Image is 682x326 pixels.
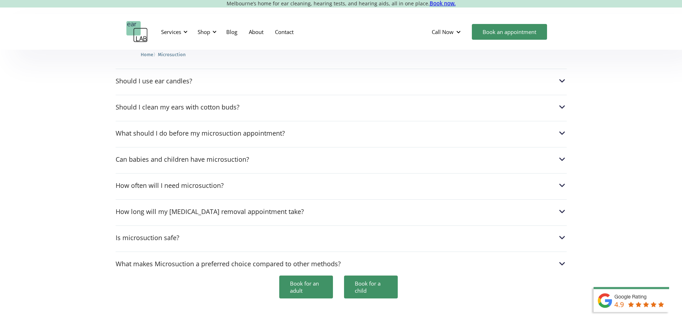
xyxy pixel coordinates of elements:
[116,102,567,112] div: Should I clean my ears with cotton buds?Should I clean my ears with cotton buds?
[557,155,567,164] img: Can babies and children have microsuction?
[557,102,567,112] img: Should I clean my ears with cotton buds?
[557,207,567,216] img: How long will my earwax removal appointment take?
[116,207,567,216] div: How long will my [MEDICAL_DATA] removal appointment take?How long will my earwax removal appointm...
[116,76,567,86] div: Should I use ear candles?Should I use ear candles?
[161,28,181,35] div: Services
[157,21,190,43] div: Services
[116,103,240,111] div: Should I clean my ears with cotton buds?
[193,21,219,43] div: Shop
[426,21,468,43] div: Call Now
[557,128,567,138] img: What should I do before my microsuction appointment?
[279,276,333,298] a: Book for an adult
[116,260,341,267] div: What makes Microsuction a preferred choice compared to other methods?
[116,77,192,84] div: Should I use ear candles?
[158,51,186,58] a: Microsuction
[472,24,547,40] a: Book an appointment
[116,234,179,241] div: Is microsuction safe?
[557,233,567,242] img: Is microsuction safe?
[116,128,567,138] div: What should I do before my microsuction appointment?What should I do before my microsuction appoi...
[141,52,153,57] span: Home
[116,181,567,190] div: How often will I need microsuction?How often will I need microsuction?
[269,21,299,42] a: Contact
[116,259,567,268] div: What makes Microsuction a preferred choice compared to other methods?What makes Microsuction a pr...
[158,52,186,57] span: Microsuction
[198,28,210,35] div: Shop
[116,156,249,163] div: Can babies and children have microsuction?
[432,28,454,35] div: Call Now
[116,233,567,242] div: Is microsuction safe?Is microsuction safe?
[116,182,224,189] div: How often will I need microsuction?
[116,208,304,215] div: How long will my [MEDICAL_DATA] removal appointment take?
[116,130,285,137] div: What should I do before my microsuction appointment?
[557,76,567,86] img: Should I use ear candles?
[344,276,398,298] a: Book for a child
[116,155,567,164] div: Can babies and children have microsuction?Can babies and children have microsuction?
[243,21,269,42] a: About
[221,21,243,42] a: Blog
[126,21,148,43] a: home
[557,259,567,268] img: What makes Microsuction a preferred choice compared to other methods?
[141,51,158,58] li: 〉
[141,51,153,58] a: Home
[557,181,567,190] img: How often will I need microsuction?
